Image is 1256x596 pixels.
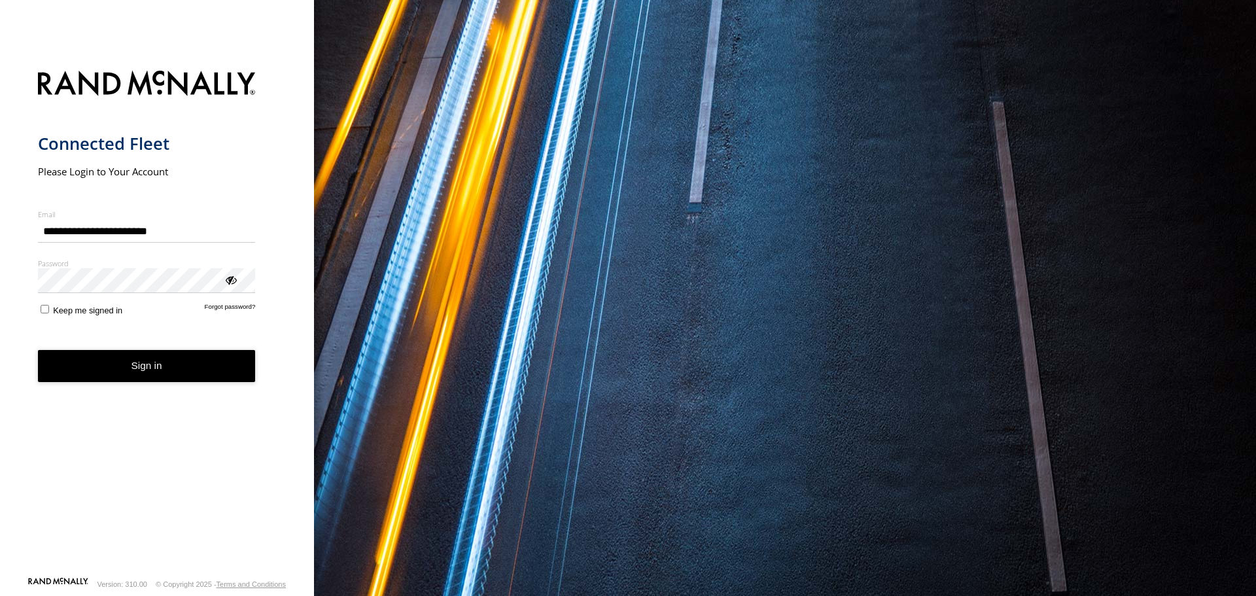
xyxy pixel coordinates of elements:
input: Keep me signed in [41,305,49,313]
h1: Connected Fleet [38,133,256,154]
a: Forgot password? [205,303,256,315]
label: Password [38,258,256,268]
div: ViewPassword [224,273,237,286]
h2: Please Login to Your Account [38,165,256,178]
img: Rand McNally [38,68,256,101]
button: Sign in [38,350,256,382]
a: Terms and Conditions [217,580,286,588]
form: main [38,63,277,576]
a: Visit our Website [28,578,88,591]
div: © Copyright 2025 - [156,580,286,588]
span: Keep me signed in [53,306,122,315]
div: Version: 310.00 [97,580,147,588]
label: Email [38,209,256,219]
